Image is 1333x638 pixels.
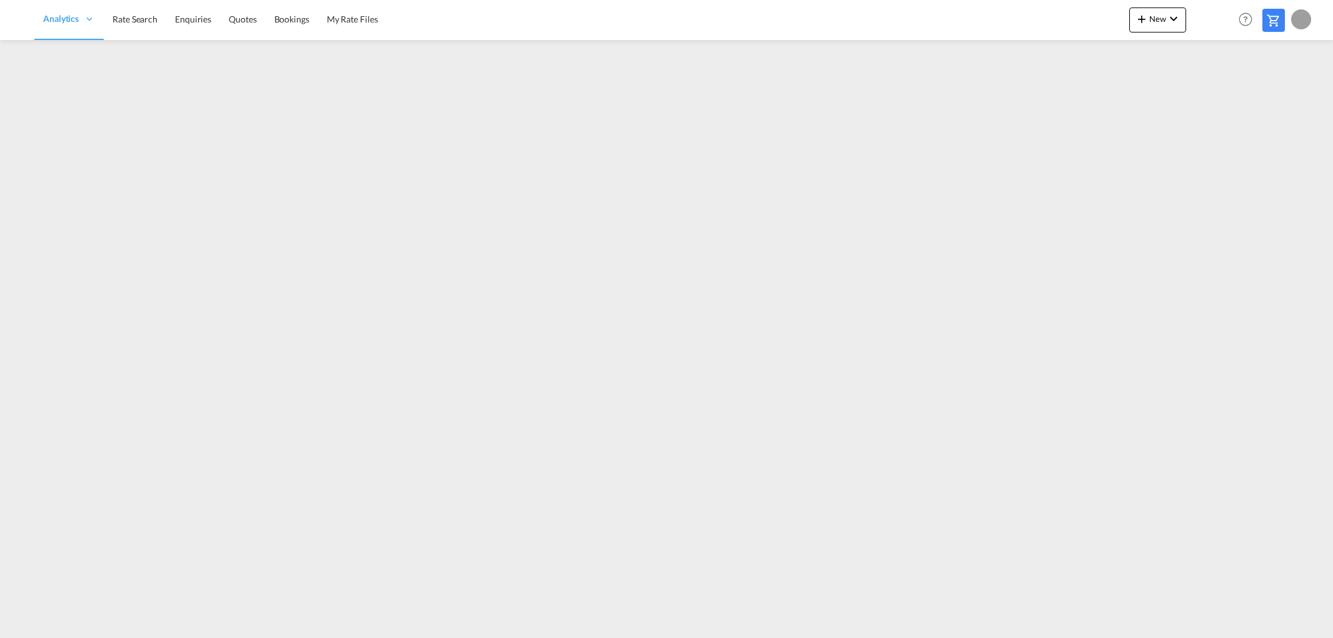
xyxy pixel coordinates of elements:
span: Bookings [274,14,309,24]
span: Analytics [43,12,79,25]
md-icon: icon-plus 400-fg [1134,11,1149,26]
span: Help [1235,9,1256,30]
span: Quotes [229,14,256,24]
div: Help [1235,9,1262,31]
span: Rate Search [112,14,157,24]
md-icon: icon-chevron-down [1166,11,1181,26]
span: New [1134,14,1181,24]
button: icon-plus 400-fgNewicon-chevron-down [1129,7,1186,32]
span: Enquiries [175,14,211,24]
span: My Rate Files [327,14,378,24]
